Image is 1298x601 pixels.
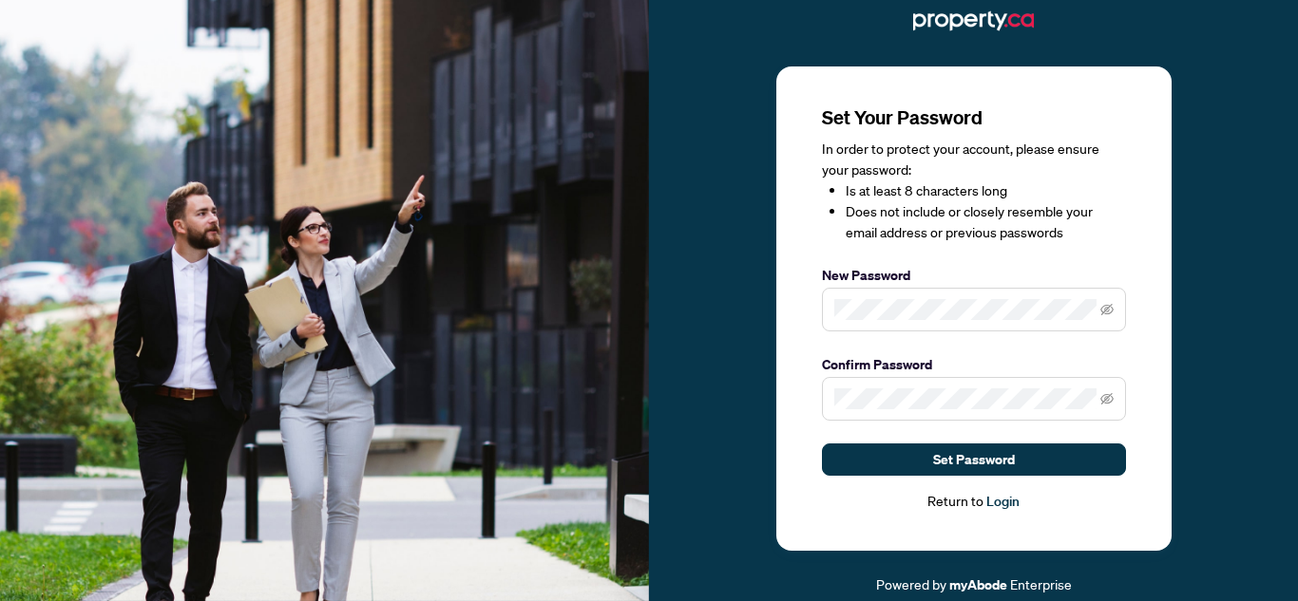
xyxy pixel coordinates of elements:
[933,444,1015,475] span: Set Password
[822,139,1126,243] div: In order to protect your account, please ensure your password:
[822,491,1126,513] div: Return to
[1100,303,1114,316] span: eye-invisible
[1100,392,1114,405] span: eye-invisible
[876,575,946,592] span: Powered by
[822,443,1126,476] button: Set Password
[822,104,1126,131] h3: Set Your Password
[846,201,1126,243] li: Does not include or closely resemble your email address or previous passwords
[822,265,1126,286] label: New Password
[1010,575,1072,592] span: Enterprise
[986,493,1020,510] a: Login
[913,6,1034,36] img: ma-logo
[822,354,1126,375] label: Confirm Password
[949,574,1007,595] a: myAbode
[846,180,1126,201] li: Is at least 8 characters long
